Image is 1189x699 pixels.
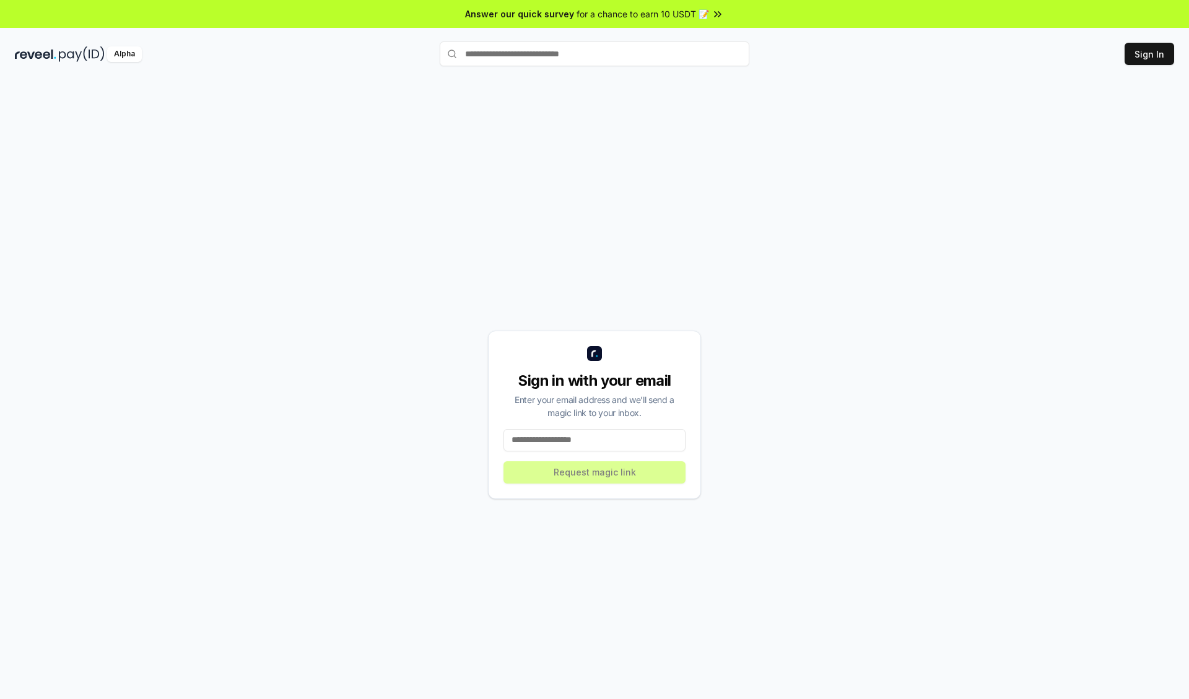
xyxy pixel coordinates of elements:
div: Alpha [107,46,142,62]
img: logo_small [587,346,602,361]
div: Sign in with your email [503,371,686,391]
img: pay_id [59,46,105,62]
div: Enter your email address and we’ll send a magic link to your inbox. [503,393,686,419]
button: Sign In [1125,43,1174,65]
span: for a chance to earn 10 USDT 📝 [577,7,709,20]
img: reveel_dark [15,46,56,62]
span: Answer our quick survey [465,7,574,20]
